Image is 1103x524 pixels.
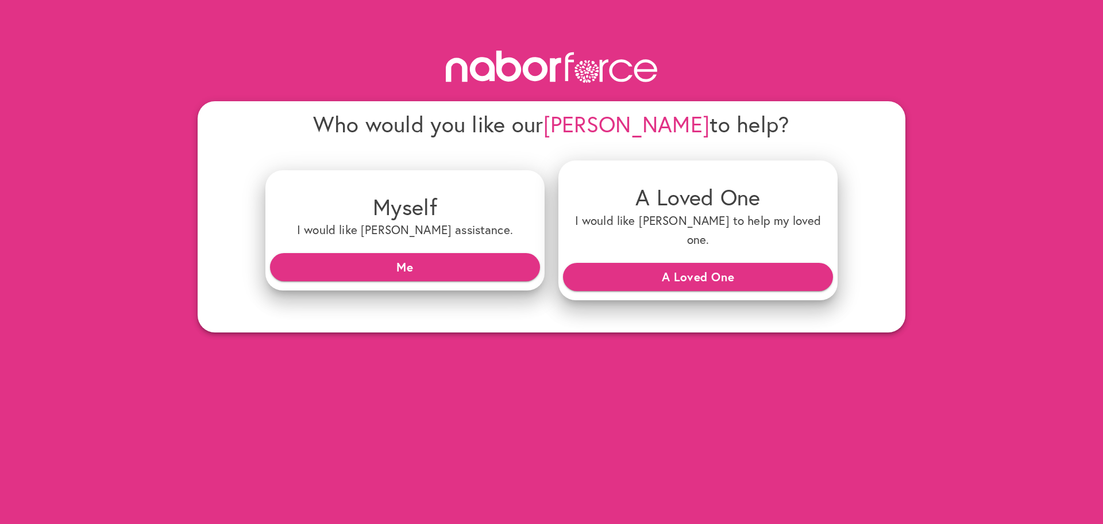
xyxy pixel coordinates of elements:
[279,257,531,277] span: Me
[568,211,828,250] h6: I would like [PERSON_NAME] to help my loved one.
[563,263,833,290] button: A Loved One
[275,193,535,220] h4: Myself
[275,220,535,239] h6: I would like [PERSON_NAME] assistance.
[270,253,540,281] button: Me
[265,110,838,137] h4: Who would you like our to help?
[572,266,824,287] span: A Loved One
[543,109,710,139] span: [PERSON_NAME]
[568,183,828,211] h4: A Loved One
